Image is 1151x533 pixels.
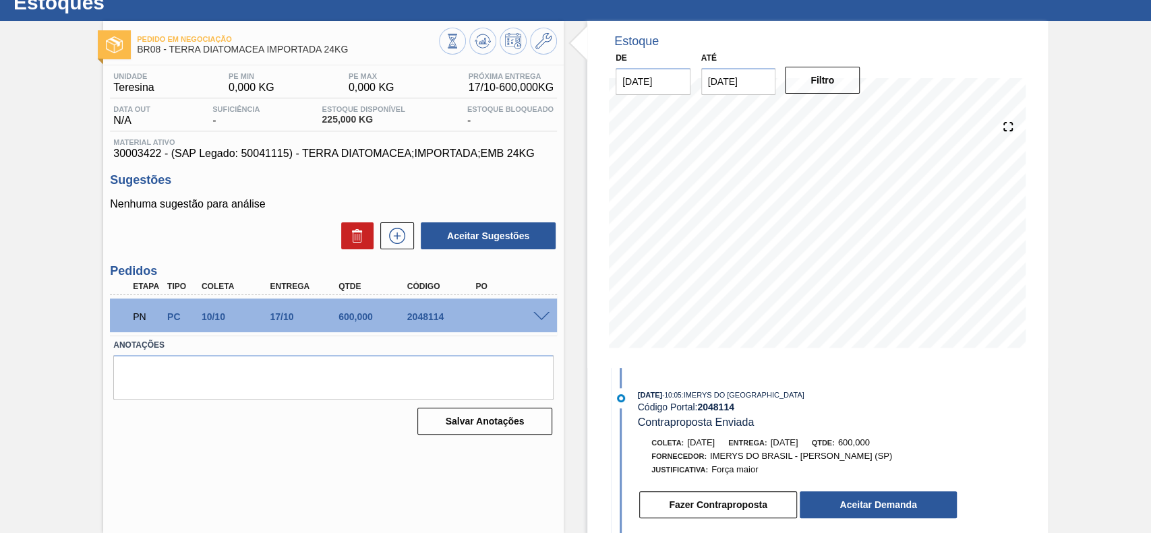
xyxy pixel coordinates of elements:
strong: 2048114 [697,402,734,412]
div: 10/10/2025 [198,311,274,322]
div: Entrega [266,282,343,291]
span: Coleta: [651,439,684,447]
button: Fazer Contraproposta [639,491,797,518]
div: 2048114 [404,311,480,322]
span: [DATE] [638,391,662,399]
label: Anotações [113,336,554,355]
div: N/A [110,105,154,127]
div: Código [404,282,480,291]
span: IMERYS DO BRASIL - [PERSON_NAME] (SP) [710,451,892,461]
span: Estoque Disponível [322,105,405,113]
span: [DATE] [770,437,798,447]
span: Unidade [113,72,154,80]
div: Tipo [164,282,199,291]
img: atual [617,394,625,402]
button: Aceitar Demanda [800,491,957,518]
label: De [616,53,627,63]
div: Excluir Sugestões [334,222,374,249]
div: PO [472,282,548,291]
p: Nenhuma sugestão para análise [110,198,557,210]
span: Qtde: [811,439,834,447]
div: 600,000 [335,311,411,322]
input: dd/mm/yyyy [701,68,776,95]
img: Ícone [106,36,123,53]
div: Pedido em Negociação [129,302,165,332]
button: Salvar Anotações [417,408,552,435]
span: 17/10 - 600,000 KG [469,82,554,94]
span: Pedido em Negociação [137,35,439,43]
span: PE MIN [229,72,274,80]
label: Até [701,53,717,63]
button: Visão Geral dos Estoques [439,28,466,55]
span: 0,000 KG [229,82,274,94]
div: Coleta [198,282,274,291]
span: Justificativa: [651,466,708,474]
span: Próxima Entrega [469,72,554,80]
h3: Pedidos [110,264,557,278]
span: 225,000 KG [322,115,405,125]
span: [DATE] [687,437,715,447]
div: Aceitar Sugestões [414,221,557,251]
span: - 10:05 [662,391,681,399]
span: Estoque Bloqueado [467,105,554,113]
button: Ir ao Master Data / Geral [530,28,557,55]
span: Contraproposta Enviada [638,416,755,428]
span: Suficiência [212,105,260,113]
span: Fornecedor: [651,452,707,460]
span: Teresina [113,82,154,94]
div: - [209,105,263,127]
span: Entrega: [728,439,767,447]
div: Qtde [335,282,411,291]
button: Atualizar Gráfico [469,28,496,55]
div: Etapa [129,282,165,291]
span: PE MAX [349,72,394,80]
div: Pedido de Compra [164,311,199,322]
p: PN [133,311,161,322]
input: dd/mm/yyyy [616,68,690,95]
button: Aceitar Sugestões [421,222,556,249]
span: : IMERYS DO [GEOGRAPHIC_DATA] [681,391,804,399]
span: 30003422 - (SAP Legado: 50041115) - TERRA DIATOMACEA;IMPORTADA;EMB 24KG [113,148,554,160]
span: Material ativo [113,138,554,146]
span: Data out [113,105,150,113]
span: Força maior [711,464,758,474]
button: Programar Estoque [500,28,527,55]
span: BR08 - TERRA DIATOMACEA IMPORTADA 24KG [137,44,439,55]
span: 600,000 [838,437,870,447]
button: Filtro [785,67,860,94]
div: 17/10/2025 [266,311,343,322]
span: 0,000 KG [349,82,394,94]
div: Nova sugestão [374,222,414,249]
div: Código Portal: [638,402,958,412]
h3: Sugestões [110,173,557,187]
div: Estoque [614,34,659,49]
div: - [464,105,557,127]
